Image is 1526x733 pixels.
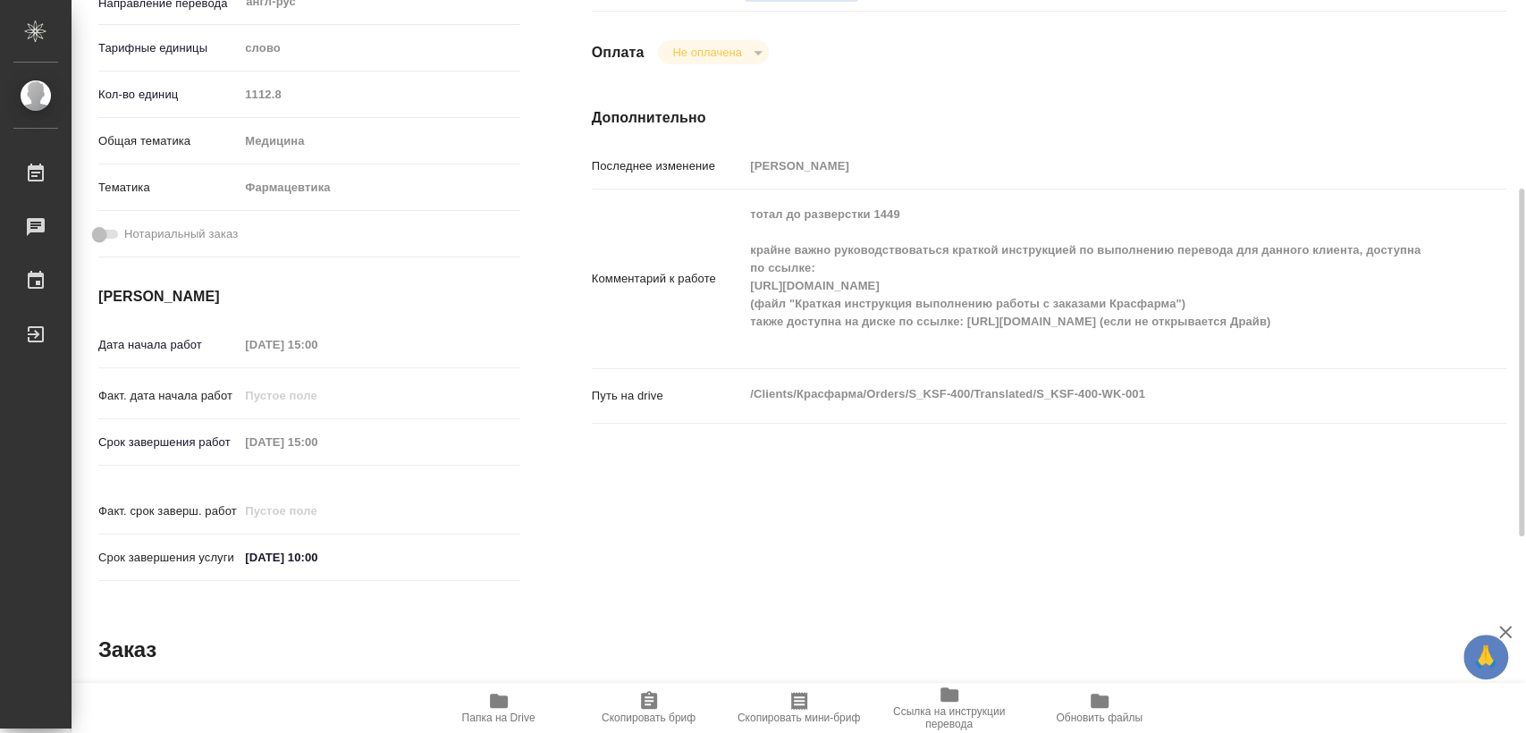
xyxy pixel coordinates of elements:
span: Ссылка на инструкции перевода [885,705,1014,730]
p: Тарифные единицы [98,39,239,57]
h4: Дополнительно [592,107,1506,129]
button: Не оплачена [667,45,746,60]
button: 🙏 [1463,635,1508,679]
input: Пустое поле [239,332,395,358]
span: Нотариальный заказ [124,225,238,243]
button: Ссылка на инструкции перевода [874,683,1024,733]
span: Скопировать мини-бриф [738,712,860,724]
h2: Заказ [98,636,156,664]
span: Папка на Drive [462,712,535,724]
p: Последнее изменение [592,157,745,175]
div: Медицина [239,126,519,156]
p: Факт. срок заверш. работ [98,502,239,520]
button: Скопировать мини-бриф [724,683,874,733]
input: Пустое поле [239,498,395,524]
span: Скопировать бриф [602,712,696,724]
h4: [PERSON_NAME] [98,286,520,308]
span: 🙏 [1471,638,1501,676]
input: Пустое поле [239,429,395,455]
div: слово [239,33,519,63]
textarea: тотал до разверстки 1449 крайне важно руководствоваться краткой инструкцией по выполнению перевод... [744,199,1429,355]
p: Тематика [98,179,239,197]
input: Пустое поле [239,81,519,107]
button: Обновить файлы [1024,683,1175,733]
button: Папка на Drive [424,683,574,733]
p: Срок завершения работ [98,434,239,451]
p: Кол-во единиц [98,86,239,104]
p: Факт. дата начала работ [98,387,239,405]
p: Путь на drive [592,387,745,405]
button: Скопировать бриф [574,683,724,733]
h4: Оплата [592,42,645,63]
p: Комментарий к работе [592,270,745,288]
span: Обновить файлы [1056,712,1142,724]
div: Фармацевтика [239,173,519,203]
input: Пустое поле [239,383,395,409]
p: Общая тематика [98,132,239,150]
p: Дата начала работ [98,336,239,354]
div: Не оплачена [658,40,768,64]
p: Срок завершения услуги [98,549,239,567]
input: ✎ Введи что-нибудь [239,544,395,570]
input: Пустое поле [744,153,1429,179]
textarea: /Clients/Красфарма/Orders/S_KSF-400/Translated/S_KSF-400-WK-001 [744,379,1429,409]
